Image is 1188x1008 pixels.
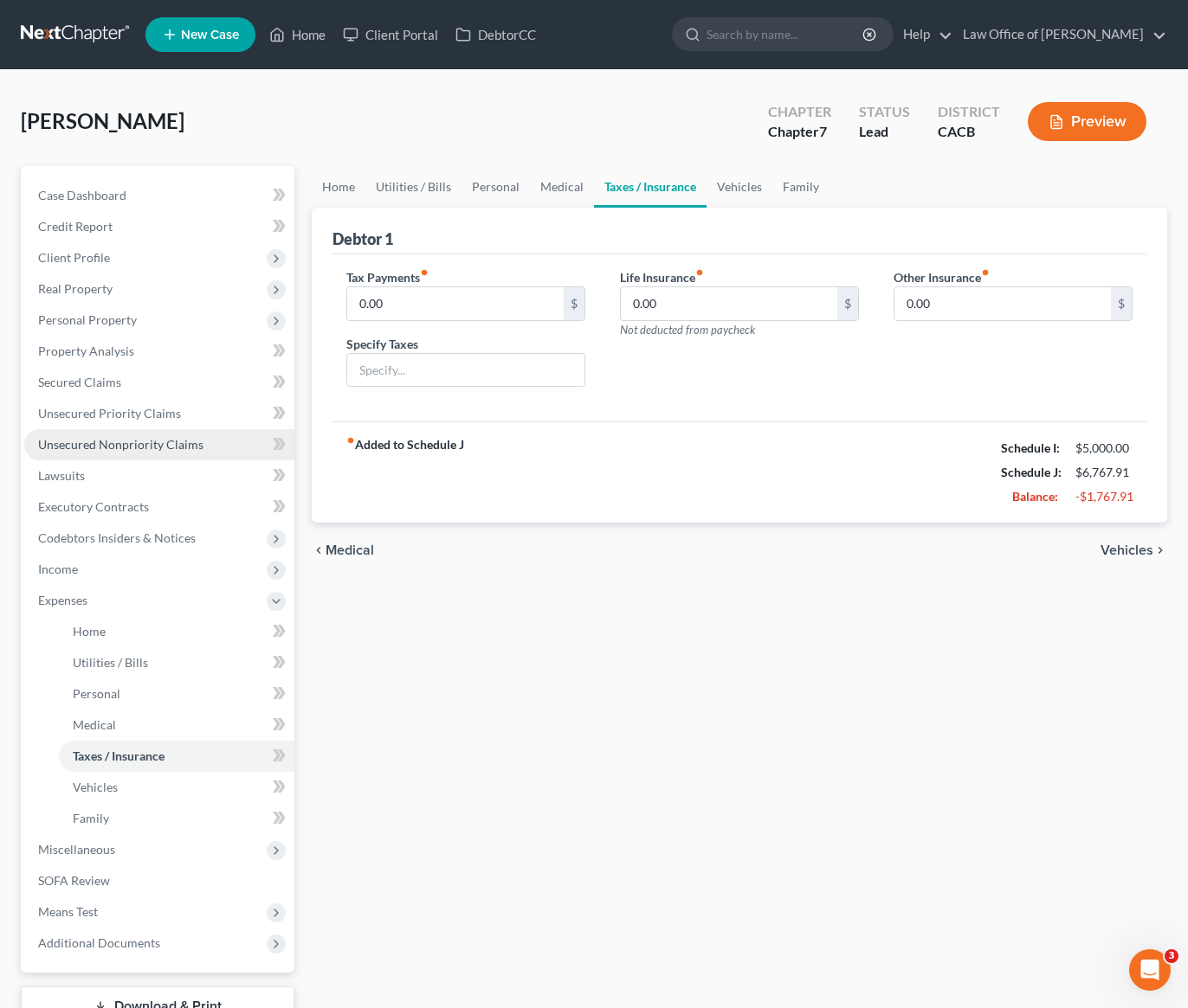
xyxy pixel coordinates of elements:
label: Specify Taxes [346,335,418,353]
span: Personal [73,686,120,701]
strong: Schedule J: [1001,465,1062,479]
div: Status [859,102,910,122]
span: Vehicles [73,780,118,794]
span: 7 [819,123,827,139]
i: fiber_manual_record [695,268,704,277]
span: Not deducted from paycheck [620,323,755,337]
span: Vehicles [1101,543,1153,557]
a: Utilities / Bills [59,647,294,678]
span: Property Analysis [38,343,134,358]
label: Tax Payments [346,268,429,286]
span: Case Dashboard [38,188,126,202]
a: Vehicles [59,772,294,803]
div: Chapter [768,122,831,142]
div: -$1,767.91 [1075,488,1133,505]
input: Search by name... [707,18,865,50]
div: $ [564,287,584,320]
span: Additional Documents [38,935,160,950]
span: Secured Claims [38,375,121,389]
strong: Balance: [1012,489,1058,504]
span: Medical [326,543,374,557]
span: Unsecured Priority Claims [38,406,181,421]
a: Personal [462,166,530,208]
div: District [938,102,1000,122]
span: 3 [1165,949,1178,963]
strong: Added to Schedule J [346,436,464,509]
a: Home [261,19,334,50]
span: [PERSON_NAME] [21,108,184,133]
span: Personal Property [38,312,137,327]
button: Vehicles chevron_right [1101,543,1167,557]
span: Means Test [38,904,98,919]
a: Personal [59,678,294,709]
span: Unsecured Nonpriority Claims [38,437,203,452]
a: Medical [59,709,294,741]
a: Lawsuits [24,460,294,491]
span: Codebtors Insiders & Notices [38,530,196,545]
a: Vehicles [707,166,772,208]
input: -- [347,287,564,320]
span: Expenses [38,593,87,607]
i: fiber_manual_record [346,436,355,445]
span: Income [38,562,78,576]
a: Credit Report [24,211,294,242]
a: Home [312,166,365,208]
span: Real Property [38,281,113,296]
input: Specify... [347,354,584,387]
a: Taxes / Insurance [594,166,707,208]
a: Law Office of [PERSON_NAME] [954,19,1166,50]
div: Chapter [768,102,831,122]
a: Executory Contracts [24,491,294,523]
input: -- [894,287,1111,320]
i: chevron_right [1153,543,1167,557]
div: Lead [859,122,910,142]
label: Other Insurance [894,268,990,286]
span: Home [73,624,106,639]
span: Family [73,811,109,825]
span: Executory Contracts [38,499,149,514]
iframe: Intercom live chat [1129,949,1171,991]
a: Unsecured Priority Claims [24,398,294,429]
label: Life Insurance [620,268,704,286]
button: chevron_left Medical [312,543,374,557]
a: Help [894,19,952,50]
div: $6,767.91 [1075,464,1133,481]
span: SOFA Review [38,873,110,888]
a: Family [59,803,294,834]
a: Case Dashboard [24,180,294,211]
span: Miscellaneous [38,842,115,857]
a: Secured Claims [24,367,294,398]
a: Client Portal [334,19,447,50]
span: Lawsuits [38,468,85,483]
input: -- [621,287,837,320]
a: Medical [530,166,594,208]
div: $ [1111,287,1132,320]
div: $ [837,287,858,320]
span: Taxes / Insurance [73,748,165,763]
span: New Case [181,29,239,42]
span: Client Profile [38,250,110,265]
i: fiber_manual_record [420,268,429,277]
a: Home [59,616,294,647]
a: Taxes / Insurance [59,741,294,772]
a: Family [772,166,830,208]
i: chevron_left [312,543,326,557]
span: Credit Report [38,219,113,234]
a: Property Analysis [24,336,294,367]
span: Medical [73,717,116,732]
a: Unsecured Nonpriority Claims [24,429,294,460]
a: Utilities / Bills [365,166,462,208]
a: SOFA Review [24,865,294,896]
button: Preview [1028,102,1146,141]
span: Utilities / Bills [73,655,148,670]
div: $5,000.00 [1075,440,1133,457]
a: DebtorCC [447,19,545,50]
div: Debtor 1 [333,228,393,249]
i: fiber_manual_record [981,268,990,277]
strong: Schedule I: [1001,440,1060,455]
div: CACB [938,122,1000,142]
